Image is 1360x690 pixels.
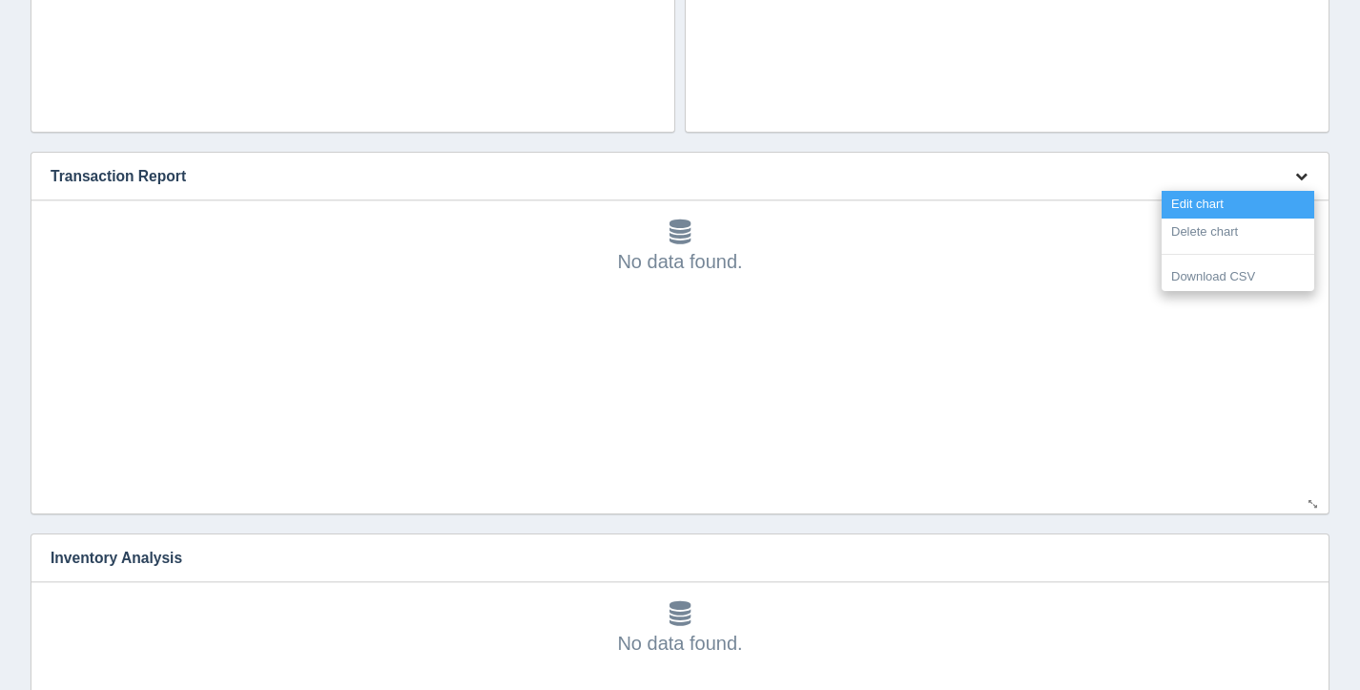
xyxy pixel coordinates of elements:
[31,153,1270,200] h3: Transaction Report
[31,534,1300,582] h3: Inventory Analysis
[1162,191,1314,219] a: Edit chart
[51,220,1309,275] div: No data found.
[51,601,1309,657] div: No data found.
[1162,219,1314,246] a: Delete chart
[1162,263,1314,291] a: Download CSV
